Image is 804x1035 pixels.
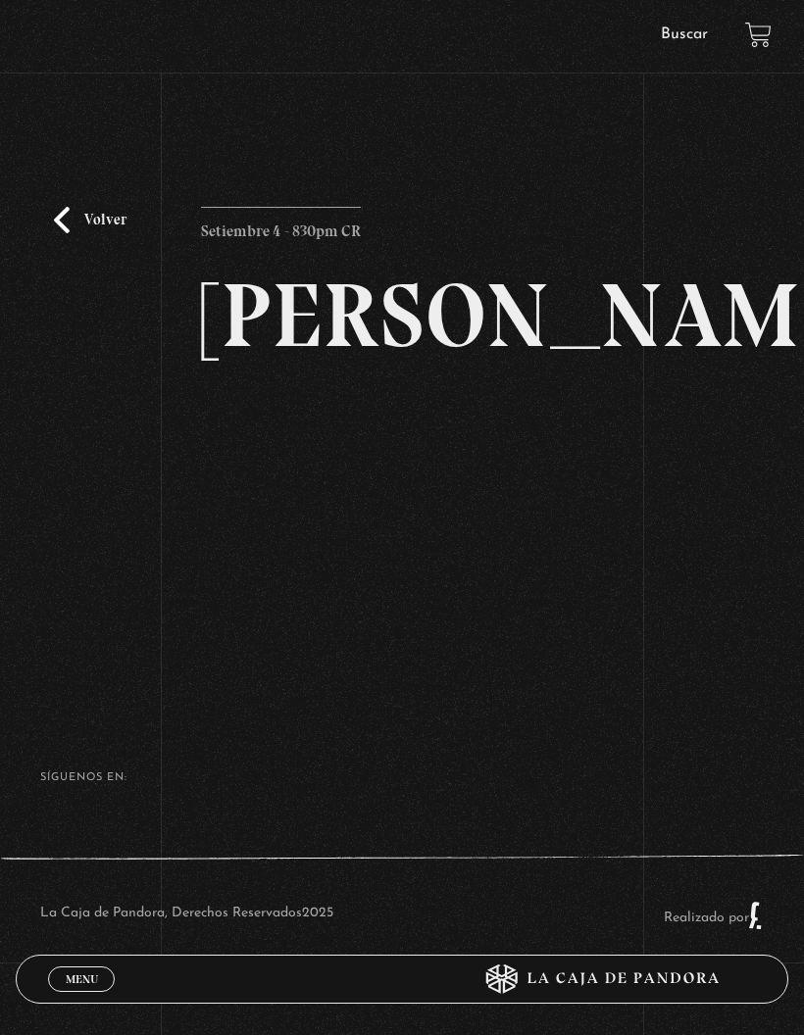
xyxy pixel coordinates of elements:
[745,22,772,48] a: View your shopping cart
[201,390,602,616] iframe: Dailymotion video player – MARIA GABRIELA PROGRAMA
[40,901,333,930] p: La Caja de Pandora, Derechos Reservados 2025
[54,207,126,233] a: Volver
[201,271,602,361] h2: [PERSON_NAME]
[40,772,764,783] h4: SÍguenos en:
[66,973,98,985] span: Menu
[201,207,361,246] p: Setiembre 4 - 830pm CR
[59,990,105,1004] span: Cerrar
[661,26,708,42] a: Buscar
[664,911,764,925] a: Realizado por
